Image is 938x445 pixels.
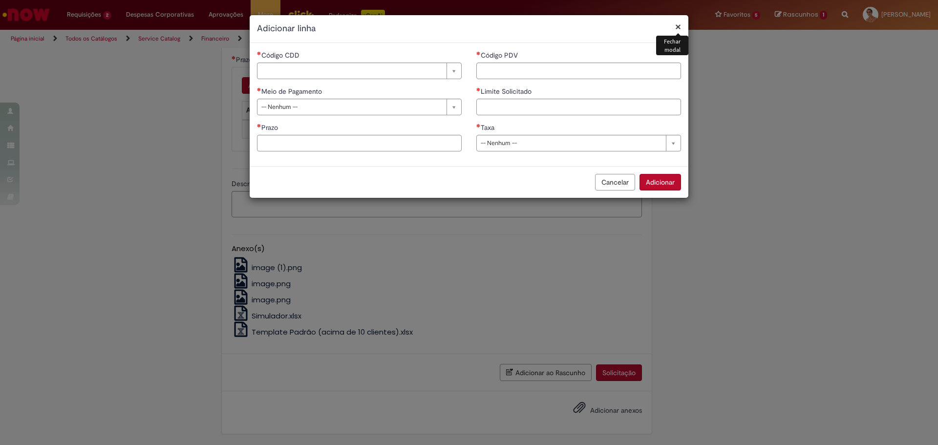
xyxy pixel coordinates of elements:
span: Limite Solicitado [481,87,533,96]
button: Cancelar [595,174,635,191]
span: Taxa [481,123,496,132]
input: Código PDV [476,63,681,79]
a: Limpar campo Código CDD [257,63,462,79]
span: Necessários [257,124,261,127]
span: Necessários - Código CDD [261,51,301,60]
span: Prazo [261,123,280,132]
span: Necessários [257,87,261,91]
button: Adicionar [640,174,681,191]
div: Fechar modal [656,36,688,55]
button: Fechar modal [675,21,681,32]
input: Prazo [257,135,462,151]
span: Necessários [476,124,481,127]
input: Limite Solicitado [476,99,681,115]
span: -- Nenhum -- [261,99,442,115]
span: Código PDV [481,51,520,60]
h2: Adicionar linha [257,22,681,35]
span: Necessários [257,51,261,55]
span: Necessários [476,51,481,55]
span: Meio de Pagamento [261,87,324,96]
span: Necessários [476,87,481,91]
span: -- Nenhum -- [481,135,661,151]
